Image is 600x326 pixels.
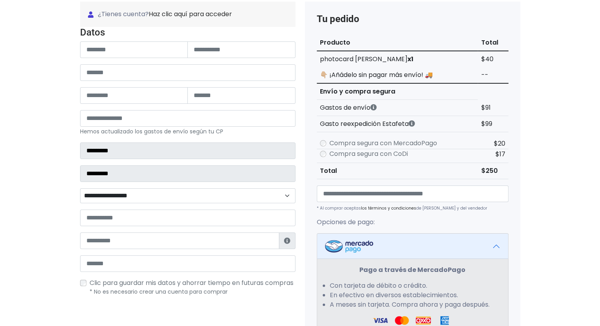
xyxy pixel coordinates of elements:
h4: Datos [80,27,295,38]
td: $250 [478,163,508,179]
p: * No es necesario crear una cuenta para comprar [90,288,295,296]
td: 👇🏼 ¡Añádelo sin pagar más envío! 🚚 [317,67,478,83]
td: $99 [478,116,508,132]
a: Haz clic aquí para acceder [149,9,232,19]
label: Compra segura con MercadoPago [329,139,437,148]
th: Total [478,35,508,51]
strong: x1 [407,54,413,64]
li: A meses sin tarjeta. Compra ahora y paga después. [330,300,495,309]
span: ¿Tienes cuenta? [88,9,288,19]
i: Estafeta lo usará para ponerse en contacto en caso de tener algún problema con el envío [284,238,290,244]
strong: Pago a través de MercadoPago [359,265,465,274]
span: $17 [495,150,505,159]
label: Compra segura con CoDi [329,149,408,159]
th: Gastos de envío [317,100,478,116]
td: photocard [PERSON_NAME] [317,51,478,67]
h4: Tu pedido [317,13,508,25]
span: $20 [494,139,505,148]
td: $91 [478,100,508,116]
td: $40 [478,51,508,67]
th: Producto [317,35,478,51]
p: * Al comprar aceptas de [PERSON_NAME] y del vendedor [317,205,508,211]
span: Clic para guardar mis datos y ahorrar tiempo en futuras compras [90,278,293,287]
td: -- [478,67,508,83]
a: los términos y condiciones [361,205,416,211]
li: Con tarjeta de débito o crédito. [330,281,495,290]
th: Envío y compra segura [317,83,478,100]
i: Los gastos de envío dependen de códigos postales. ¡Te puedes llevar más productos en un solo envío ! [370,104,377,111]
img: Visa Logo [394,316,409,325]
small: Hemos actualizado los gastos de envío según tu CP [80,127,223,135]
li: En efectivo en diversos establecimientos. [330,290,495,300]
img: Visa Logo [373,316,388,325]
p: Opciones de pago: [317,217,508,227]
img: Oxxo Logo [416,316,431,325]
img: Mercadopago Logo [325,240,373,253]
th: Total [317,163,478,179]
img: Amex Logo [437,316,452,325]
th: Gasto reexpedición Estafeta [317,116,478,132]
i: Estafeta cobra este monto extra por ser un CP de difícil acceso [409,120,415,127]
